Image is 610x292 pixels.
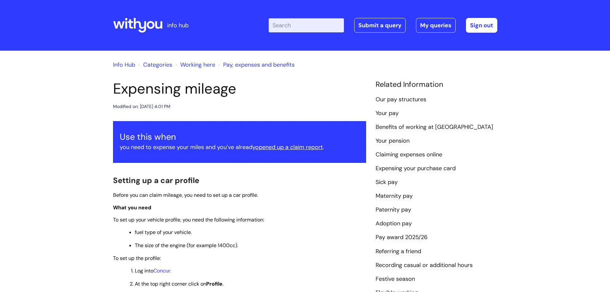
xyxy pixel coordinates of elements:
a: Sign out [466,18,497,33]
a: Pay award 2025/26 [376,233,427,242]
span: Setting up a car profile [113,175,199,185]
a: opened up a claim report [255,143,323,151]
li: Pay, expenses and benefits [217,60,295,70]
a: Submit a query [354,18,406,33]
a: Categories [143,61,172,69]
strong: Profile [206,280,223,287]
p: info hub [167,20,189,30]
a: My queries [416,18,456,33]
h4: Related Information [376,80,497,89]
li: Working here [174,60,215,70]
a: Claiming expenses online [376,151,442,159]
a: Paternity pay [376,206,411,214]
input: Search [269,18,344,32]
span: The size of the engine (for example 1400cc). [135,242,238,249]
a: Concur. [153,267,171,274]
a: Sick pay [376,178,398,187]
a: Recording casual or additional hours [376,261,473,270]
span: To set up your vehicle profile, you need the following information: [113,216,264,223]
a: Your pension [376,137,410,145]
a: Benefits of working at [GEOGRAPHIC_DATA] [376,123,493,131]
span: To set up the profile: [113,255,161,262]
a: Festive season [376,275,415,283]
span: Before you can claim mileage, you need to set up a car profile. [113,192,258,198]
a: Info Hub [113,61,135,69]
a: Working here [180,61,215,69]
a: Expensing your purchase card [376,164,456,173]
a: Your pay [376,109,399,118]
span: fuel type of your vehicle. [135,229,192,236]
div: Modified on: [DATE] 4:01 PM [113,103,170,111]
a: Referring a friend [376,247,421,256]
h3: Use this when [120,132,359,142]
h1: Expensing mileage [113,80,366,97]
span: Log into [135,267,171,274]
p: you need to expense your miles and you’ve already . [120,142,359,152]
a: Adoption pay [376,220,412,228]
a: Pay, expenses and benefits [223,61,295,69]
div: | - [269,18,497,33]
a: Our pay structures [376,96,426,104]
span: What you need [113,204,151,211]
li: Solution home [137,60,172,70]
a: Maternity pay [376,192,413,200]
